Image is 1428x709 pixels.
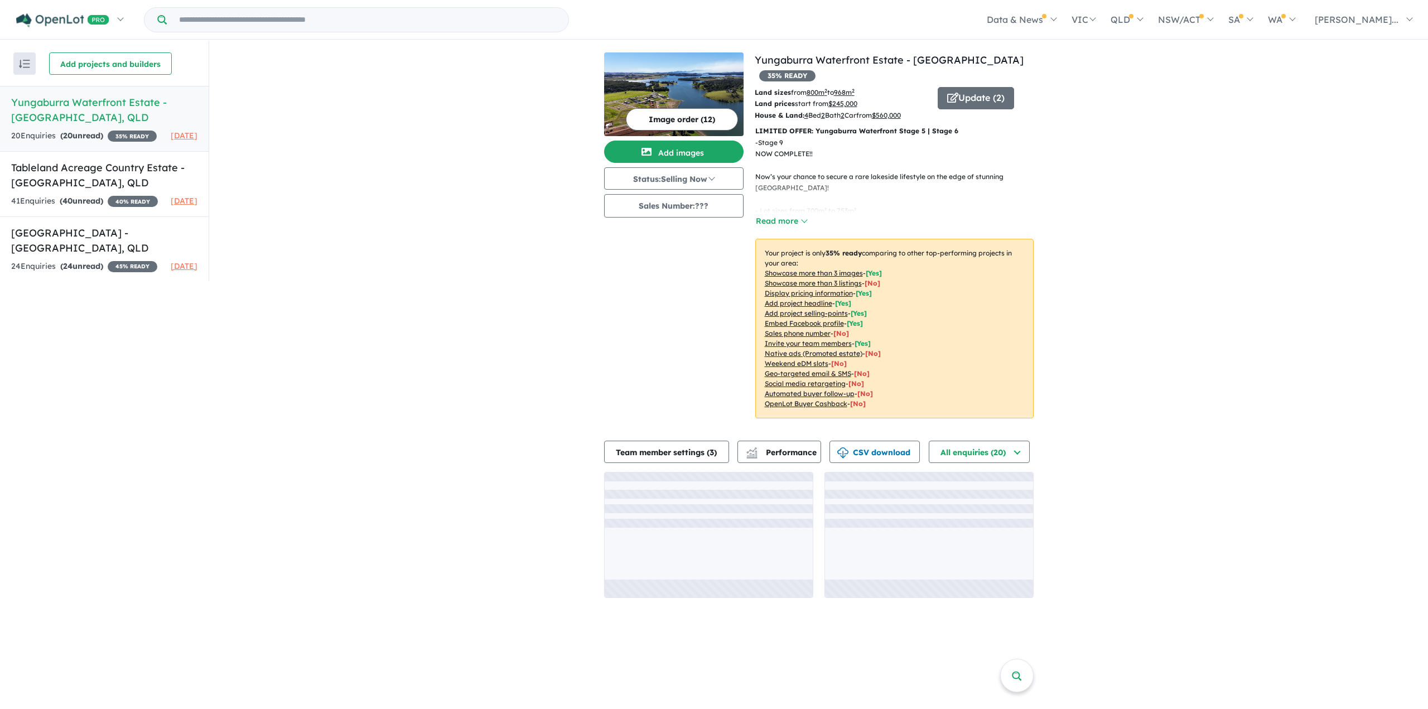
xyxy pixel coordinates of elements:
[755,137,1043,615] p: - Stage 9 NOW COMPLETE!! Now’s your chance to secure a rare lakeside lifestyle on the edge of stu...
[828,99,857,108] u: $ 245,000
[748,447,817,457] span: Performance
[804,111,808,119] u: 4
[16,13,109,27] img: Openlot PRO Logo White
[171,131,197,141] span: [DATE]
[765,369,851,378] u: Geo-targeted email & SMS
[755,215,808,228] button: Read more
[171,261,197,271] span: [DATE]
[765,399,847,408] u: OpenLot Buyer Cashback
[854,369,870,378] span: [No]
[108,196,158,207] span: 40 % READY
[765,269,863,277] u: Showcase more than 3 images
[831,359,847,368] span: [No]
[11,195,158,208] div: 41 Enquir ies
[62,196,73,206] span: 40
[765,279,862,287] u: Showcase more than 3 listings
[872,111,901,119] u: $ 560,000
[759,70,816,81] span: 35 % READY
[765,349,862,358] u: Native ads (Promoted estate)
[834,88,855,97] u: 968 m
[604,52,744,136] img: Yungaburra Waterfront Estate - Yungaburra
[755,110,929,121] p: Bed Bath Car from
[108,261,157,272] span: 45 % READY
[60,261,103,271] strong: ( unread)
[765,299,832,307] u: Add project headline
[826,249,862,257] b: 35 % ready
[765,379,846,388] u: Social media retargeting
[11,260,157,273] div: 24 Enquir ies
[604,441,729,463] button: Team member settings (3)
[829,441,920,463] button: CSV download
[710,447,714,457] span: 3
[626,108,738,131] button: Image order (12)
[865,279,880,287] span: [ No ]
[63,131,73,141] span: 20
[108,131,157,142] span: 35 % READY
[807,88,827,97] u: 800 m
[841,111,845,119] u: 2
[11,225,197,255] h5: [GEOGRAPHIC_DATA] - [GEOGRAPHIC_DATA] , QLD
[755,111,804,119] b: House & Land:
[11,129,157,143] div: 20 Enquir ies
[857,389,873,398] span: [No]
[171,196,197,206] span: [DATE]
[765,319,844,327] u: Embed Facebook profile
[755,126,1034,137] p: LIMITED OFFER: Yungaburra Waterfront Stage 5 | Stage 6
[604,167,744,190] button: Status:Selling Now
[755,87,929,98] p: from
[60,131,103,141] strong: ( unread)
[938,87,1014,109] button: Update (2)
[765,309,848,317] u: Add project selling-points
[765,289,853,297] u: Display pricing information
[765,359,828,368] u: Weekend eDM slots
[19,60,30,68] img: sort.svg
[755,54,1024,66] a: Yungaburra Waterfront Estate - [GEOGRAPHIC_DATA]
[850,399,866,408] span: [No]
[847,319,863,327] span: [ Yes ]
[765,329,831,337] u: Sales phone number
[827,88,855,97] span: to
[746,447,756,454] img: line-chart.svg
[11,160,197,190] h5: Tableland Acreage Country Estate - [GEOGRAPHIC_DATA] , QLD
[821,111,825,119] u: 2
[11,95,197,125] h5: Yungaburra Waterfront Estate - [GEOGRAPHIC_DATA] , QLD
[848,379,864,388] span: [No]
[852,88,855,94] sup: 2
[49,52,172,75] button: Add projects and builders
[851,309,867,317] span: [ Yes ]
[746,451,758,458] img: bar-chart.svg
[1315,14,1398,25] span: [PERSON_NAME]...
[755,99,795,108] b: Land prices
[755,239,1034,418] p: Your project is only comparing to other top-performing projects in your area: - - - - - - - - - -...
[833,329,849,337] span: [ No ]
[837,447,848,459] img: download icon
[866,269,882,277] span: [ Yes ]
[169,8,566,32] input: Try estate name, suburb, builder or developer
[929,441,1030,463] button: All enquiries (20)
[63,261,73,271] span: 24
[755,98,929,109] p: start from
[855,339,871,348] span: [ Yes ]
[765,389,855,398] u: Automated buyer follow-up
[604,194,744,218] button: Sales Number:???
[737,441,821,463] button: Performance
[60,196,103,206] strong: ( unread)
[755,88,791,97] b: Land sizes
[824,88,827,94] sup: 2
[865,349,881,358] span: [No]
[856,289,872,297] span: [ Yes ]
[835,299,851,307] span: [ Yes ]
[604,141,744,163] button: Add images
[765,339,852,348] u: Invite your team members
